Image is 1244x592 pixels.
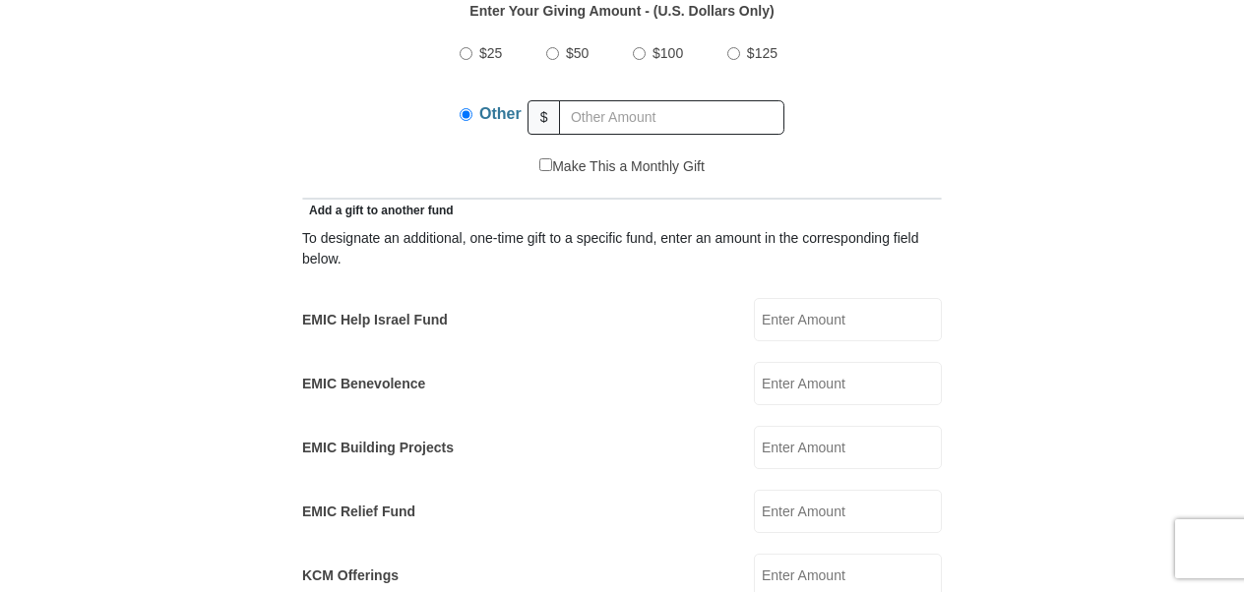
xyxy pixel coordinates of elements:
[302,204,454,217] span: Add a gift to another fund
[479,105,522,122] span: Other
[302,438,454,458] label: EMIC Building Projects
[302,374,425,394] label: EMIC Benevolence
[302,502,415,522] label: EMIC Relief Fund
[539,156,705,177] label: Make This a Monthly Gift
[302,228,942,269] div: To designate an additional, one-time gift to a specific fund, enter an amount in the correspondin...
[754,298,942,341] input: Enter Amount
[479,45,502,61] span: $25
[747,45,777,61] span: $125
[469,3,774,19] strong: Enter Your Giving Amount - (U.S. Dollars Only)
[566,45,589,61] span: $50
[754,362,942,405] input: Enter Amount
[302,310,448,330] label: EMIC Help Israel Fund
[302,565,399,586] label: KCM Offerings
[539,158,552,171] input: Make This a Monthly Gift
[754,490,942,533] input: Enter Amount
[653,45,683,61] span: $100
[754,426,942,469] input: Enter Amount
[559,100,784,135] input: Other Amount
[528,100,561,135] span: $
